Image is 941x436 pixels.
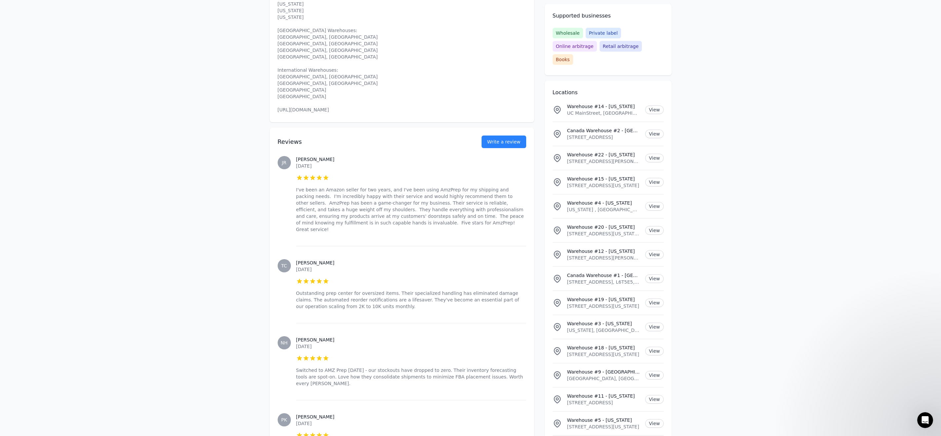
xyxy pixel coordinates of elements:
[281,417,287,422] span: PK
[567,110,640,116] p: UC MainStreet, [GEOGRAPHIC_DATA], [GEOGRAPHIC_DATA], [US_STATE][GEOGRAPHIC_DATA], [GEOGRAPHIC_DATA]
[278,137,460,146] h2: Reviews
[567,351,640,358] p: [STREET_ADDRESS][US_STATE]
[296,259,526,266] h3: [PERSON_NAME]
[296,290,526,310] p: Outstanding prep center for oversized items. Their specialized handling has eliminated damage cla...
[645,298,663,307] a: View
[567,344,640,351] p: Warehouse #18 - [US_STATE]
[645,323,663,331] a: View
[567,224,640,230] p: Warehouse #20 - [US_STATE]
[553,89,664,97] h2: Locations
[281,340,288,345] span: NH
[282,160,287,165] span: JR
[296,367,526,387] p: Switched to AMZ Prep [DATE] - our stockouts have dropped to zero. Their inventory forecasting too...
[567,369,640,375] p: Warehouse #9 - [GEOGRAPHIC_DATA], [GEOGRAPHIC_DATA] (New)
[917,412,933,428] iframe: Intercom live chat
[567,176,640,182] p: Warehouse #15 - [US_STATE]
[567,158,640,165] p: [STREET_ADDRESS][PERSON_NAME][US_STATE]
[482,136,526,148] a: Write a review
[645,105,663,114] a: View
[567,200,640,206] p: Warehouse #4 - [US_STATE]
[645,250,663,259] a: View
[553,12,664,20] h2: Supported businesses
[567,423,640,430] p: [STREET_ADDRESS][US_STATE]
[567,151,640,158] p: Warehouse #22 - [US_STATE]
[553,41,597,52] span: Online arbitrage
[567,103,640,110] p: Warehouse #14 - [US_STATE]
[645,419,663,428] a: View
[600,41,642,52] span: Retail arbitrage
[296,337,526,343] h3: [PERSON_NAME]
[567,320,640,327] p: Warehouse #3 - [US_STATE]
[567,393,640,399] p: Warehouse #11 - [US_STATE]
[567,230,640,237] p: [STREET_ADDRESS][US_STATE][US_STATE]
[567,248,640,255] p: Warehouse #12 - [US_STATE]
[296,344,312,349] time: [DATE]
[567,134,640,140] p: [STREET_ADDRESS]
[567,182,640,189] p: [STREET_ADDRESS][US_STATE]
[296,267,312,272] time: [DATE]
[645,130,663,138] a: View
[553,28,583,38] span: Wholesale
[567,296,640,303] p: Warehouse #19 - [US_STATE]
[567,375,640,382] p: [GEOGRAPHIC_DATA], [GEOGRAPHIC_DATA] area, [GEOGRAPHIC_DATA]
[567,279,640,285] p: [STREET_ADDRESS], L6T5E5, [GEOGRAPHIC_DATA]
[645,154,663,162] a: View
[296,421,312,426] time: [DATE]
[645,274,663,283] a: View
[645,202,663,211] a: View
[645,371,663,379] a: View
[567,303,640,309] p: [STREET_ADDRESS][US_STATE]
[567,206,640,213] p: [US_STATE] , [GEOGRAPHIC_DATA]
[296,414,526,420] h3: [PERSON_NAME]
[296,156,526,163] h3: [PERSON_NAME]
[567,399,640,406] p: [STREET_ADDRESS]
[567,327,640,334] p: [US_STATE], [GEOGRAPHIC_DATA]
[296,163,312,169] time: [DATE]
[567,272,640,279] p: Canada Warehouse #1 - [GEOGRAPHIC_DATA]
[296,186,526,233] p: I've been an Amazon seller for two years, and I've been using AmzPrep for my shipping and packing...
[553,54,573,65] span: Books
[567,127,640,134] p: Canada Warehouse #2 - [GEOGRAPHIC_DATA]
[586,28,621,38] span: Private label
[645,178,663,186] a: View
[645,347,663,355] a: View
[645,395,663,404] a: View
[281,263,287,268] span: TC
[645,226,663,235] a: View
[567,255,640,261] p: [STREET_ADDRESS][PERSON_NAME][US_STATE]
[567,417,640,423] p: Warehouse #5 - [US_STATE]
